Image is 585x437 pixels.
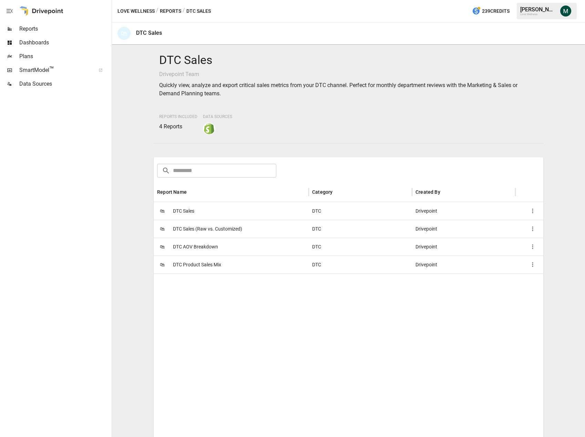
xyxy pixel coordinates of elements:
[160,7,181,15] button: Reports
[560,6,571,17] img: Michael Cormack
[173,256,221,274] span: DTC Product Sales Mix
[173,202,194,220] span: DTC Sales
[309,220,412,238] div: DTC
[412,238,515,256] div: Drivepoint
[159,114,197,119] span: Reports Included
[482,7,510,15] span: 239 Credits
[469,5,512,18] button: 239Credits
[19,25,110,33] span: Reports
[312,189,332,195] div: Category
[159,70,538,78] p: Drivepoint Team
[415,189,440,195] div: Created By
[520,13,556,16] div: Love Wellness
[117,27,131,40] div: 🛍
[309,238,412,256] div: DTC
[412,202,515,220] div: Drivepoint
[309,202,412,220] div: DTC
[520,6,556,13] div: [PERSON_NAME]
[157,206,167,216] span: 🛍
[159,81,538,98] p: Quickly view, analyze and export critical sales metrics from your DTC channel. Perfect for monthl...
[183,7,185,15] div: /
[19,80,110,88] span: Data Sources
[49,65,54,74] span: ™
[309,256,412,274] div: DTC
[136,30,162,36] div: DTC Sales
[157,259,167,270] span: 🛍
[556,1,575,21] button: Michael Cormack
[203,114,232,119] span: Data Sources
[156,7,158,15] div: /
[441,187,451,197] button: Sort
[412,220,515,238] div: Drivepoint
[412,256,515,274] div: Drivepoint
[333,187,343,197] button: Sort
[19,39,110,47] span: Dashboards
[204,123,215,134] img: shopify
[173,220,242,238] span: DTC Sales (Raw vs. Customized)
[159,53,538,67] h4: DTC Sales
[173,238,218,256] span: DTC AOV Breakdown
[117,7,155,15] button: Love Wellness
[19,66,91,74] span: SmartModel
[187,187,197,197] button: Sort
[157,189,187,195] div: Report Name
[19,52,110,61] span: Plans
[159,122,197,131] p: 4 Reports
[157,224,167,234] span: 🛍
[157,242,167,252] span: 🛍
